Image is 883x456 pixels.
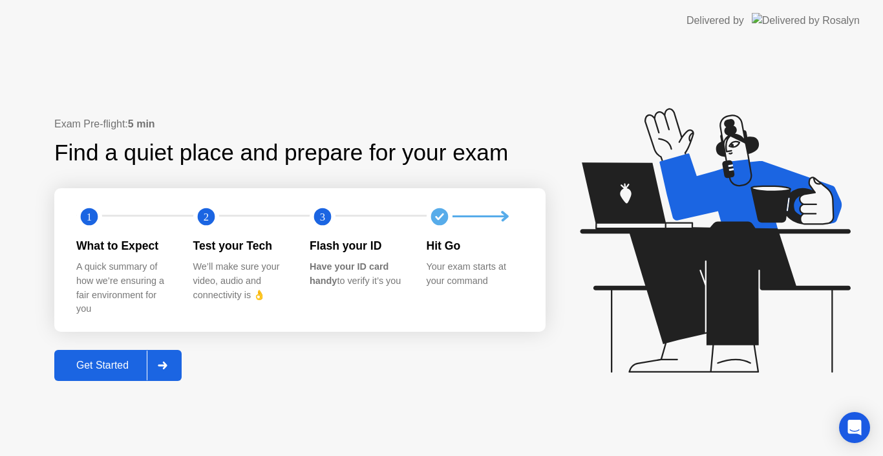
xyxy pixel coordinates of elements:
button: Get Started [54,350,182,381]
img: Delivered by Rosalyn [752,13,860,28]
b: Have your ID card handy [310,261,388,286]
div: Find a quiet place and prepare for your exam [54,136,510,170]
div: to verify it’s you [310,260,406,288]
div: We’ll make sure your video, audio and connectivity is 👌 [193,260,290,302]
div: Test your Tech [193,237,290,254]
div: What to Expect [76,237,173,254]
div: Delivered by [686,13,744,28]
b: 5 min [128,118,155,129]
text: 1 [87,211,92,223]
div: Get Started [58,360,147,371]
text: 2 [203,211,208,223]
text: 3 [320,211,325,223]
div: Exam Pre-flight: [54,116,546,132]
div: Your exam starts at your command [427,260,523,288]
div: A quick summary of how we’re ensuring a fair environment for you [76,260,173,316]
div: Flash your ID [310,237,406,254]
div: Hit Go [427,237,523,254]
div: Open Intercom Messenger [839,412,870,443]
